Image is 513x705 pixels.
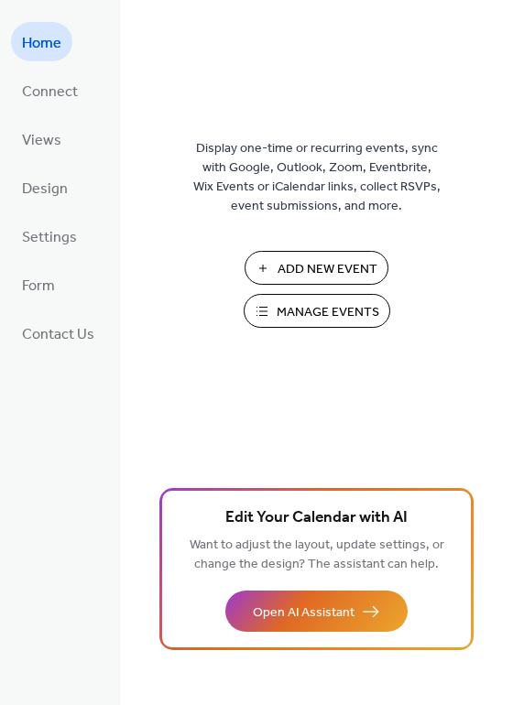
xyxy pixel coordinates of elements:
button: Open AI Assistant [225,591,408,632]
span: Contact Us [22,320,94,349]
span: Want to adjust the layout, update settings, or change the design? The assistant can help. [190,533,444,577]
span: Display one-time or recurring events, sync with Google, Outlook, Zoom, Eventbrite, Wix Events or ... [193,139,441,216]
a: Connect [11,70,89,110]
span: Views [22,126,61,155]
a: Form [11,265,66,304]
a: Settings [11,216,88,255]
span: Design [22,175,68,203]
a: Home [11,22,72,61]
span: Edit Your Calendar with AI [225,505,408,531]
span: Open AI Assistant [253,603,355,623]
span: Settings [22,223,77,252]
span: Form [22,272,55,300]
a: Design [11,168,79,207]
a: Views [11,119,72,158]
span: Add New Event [278,260,377,279]
button: Add New Event [245,251,388,285]
span: Manage Events [277,303,379,322]
span: Home [22,29,61,58]
a: Contact Us [11,313,105,352]
span: Connect [22,78,78,106]
button: Manage Events [244,294,390,328]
